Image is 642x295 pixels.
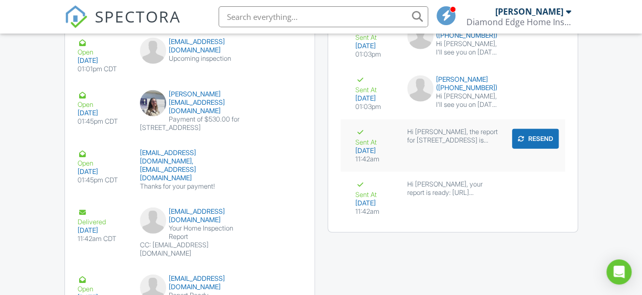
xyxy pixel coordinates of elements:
[436,40,498,57] div: Hi [PERSON_NAME], I'll see you on [DATE] 1:00 pm for [PERSON_NAME]'s inspection at [STREET_ADDRES...
[466,17,571,27] div: Diamond Edge Home Inspections, LLC
[65,82,314,140] a: Open [DATE] 01:45pm CDT [PERSON_NAME][EMAIL_ADDRESS][DOMAIN_NAME] Payment of $530.00 for [STREET_...
[355,155,395,163] div: 11:42am
[355,50,395,59] div: 01:03pm
[78,275,127,293] div: Open
[341,172,565,224] a: Sent At [DATE] 11:42am Hi [PERSON_NAME], your report is ready: [URL][DOMAIN_NAME] - [PERSON_NAME]...
[78,109,127,117] div: [DATE]
[140,182,240,191] div: Thanks for your payment!
[78,38,127,57] div: Open
[140,224,240,241] div: Your Home Inspection Report
[78,207,127,226] div: Delivered
[78,235,127,243] div: 11:42am CDT
[140,207,166,234] img: default-user-f0147aede5fd5fa78ca7ade42f37bd4542148d508eef1c3d3ea960f66861d68b.jpg
[355,199,395,207] div: [DATE]
[140,38,240,54] div: [EMAIL_ADDRESS][DOMAIN_NAME]
[355,42,395,50] div: [DATE]
[355,94,395,103] div: [DATE]
[407,23,433,49] img: default-user-f0147aede5fd5fa78ca7ade42f37bd4542148d508eef1c3d3ea960f66861d68b.jpg
[140,90,166,116] img: img_3756_mb_edit.jpg
[436,92,498,109] div: Hi [PERSON_NAME], I'll see you on [DATE] 1:00 pm for your inspection. Let me know if you have any...
[341,15,565,67] a: Sent At [DATE] 01:03pm [PERSON_NAME] ([PHONE_NUMBER]) Hi [PERSON_NAME], I'll see you on [DATE] 1:...
[606,259,632,285] div: Open Intercom Messenger
[78,176,127,184] div: 01:45pm CDT
[355,128,395,147] div: Sent At
[140,241,240,258] div: CC: [EMAIL_ADDRESS][DOMAIN_NAME]
[95,5,181,27] span: SPECTORA
[78,117,127,126] div: 01:45pm CDT
[140,115,240,132] div: Payment of $530.00 for [STREET_ADDRESS]
[355,207,395,216] div: 11:42am
[219,6,428,27] input: Search everything...
[65,29,314,82] a: Open [DATE] 01:01pm CDT [EMAIL_ADDRESS][DOMAIN_NAME] Upcoming inspection
[495,6,563,17] div: [PERSON_NAME]
[65,140,314,199] a: Open [DATE] 01:45pm CDT [EMAIL_ADDRESS][DOMAIN_NAME],[EMAIL_ADDRESS][DOMAIN_NAME] Thanks for your...
[140,54,240,63] div: Upcoming inspection
[65,199,314,266] a: Delivered [DATE] 11:42am CDT [EMAIL_ADDRESS][DOMAIN_NAME] Your Home Inspection Report CC: [EMAIL_...
[78,90,127,109] div: Open
[407,180,498,197] div: Hi [PERSON_NAME], your report is ready: [URL][DOMAIN_NAME] - [PERSON_NAME] [PHONE_NUMBER]
[341,119,565,172] a: Sent At [DATE] 11:42am Hi [PERSON_NAME], the report for [STREET_ADDRESS] is ready: [URL][DOMAIN_N...
[140,149,240,182] div: [EMAIL_ADDRESS][DOMAIN_NAME],[EMAIL_ADDRESS][DOMAIN_NAME]
[78,168,127,176] div: [DATE]
[78,149,127,168] div: Open
[140,90,240,115] div: [PERSON_NAME][EMAIL_ADDRESS][DOMAIN_NAME]
[78,226,127,235] div: [DATE]
[341,67,565,119] a: Sent At [DATE] 01:03pm [PERSON_NAME] ([PHONE_NUMBER]) Hi [PERSON_NAME], I'll see you on [DATE] 1:...
[140,207,240,224] div: [EMAIL_ADDRESS][DOMAIN_NAME]
[407,128,498,145] div: Hi [PERSON_NAME], the report for [STREET_ADDRESS] is ready: [URL][DOMAIN_NAME] - [PERSON_NAME] [P...
[78,65,127,73] div: 01:01pm CDT
[355,103,395,111] div: 01:03pm
[355,75,395,94] div: Sent At
[355,147,395,155] div: [DATE]
[64,5,88,28] img: The Best Home Inspection Software - Spectora
[78,57,127,65] div: [DATE]
[64,14,181,36] a: SPECTORA
[407,75,498,92] div: [PERSON_NAME] ([PHONE_NUMBER])
[140,38,166,64] img: default-user-f0147aede5fd5fa78ca7ade42f37bd4542148d508eef1c3d3ea960f66861d68b.jpg
[140,275,240,291] div: [EMAIL_ADDRESS][DOMAIN_NAME]
[407,75,433,102] img: default-user-f0147aede5fd5fa78ca7ade42f37bd4542148d508eef1c3d3ea960f66861d68b.jpg
[355,180,395,199] div: Sent At
[512,129,559,149] button: Resend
